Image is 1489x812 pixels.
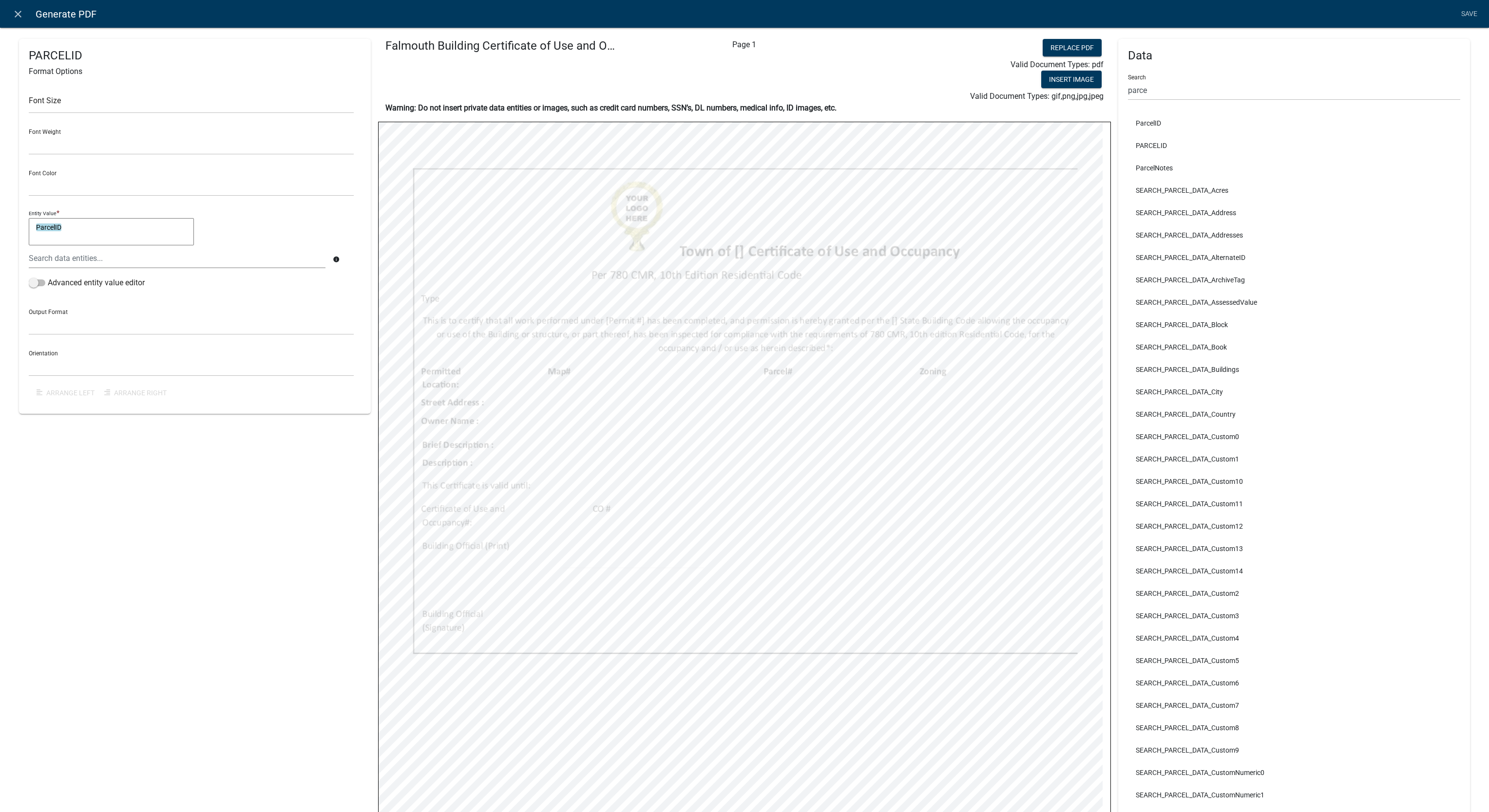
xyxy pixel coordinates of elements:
[36,4,96,24] span: Generate PDF
[29,248,325,268] input: Search data entities...
[1011,60,1104,69] span: Valid Document Types: pdf
[1128,314,1460,336] li: SEARCH_PARCEL_DATA_Block
[29,210,57,217] p: Entity Value
[1128,381,1460,403] li: SEARCH_PARCEL_DATA_City
[1128,649,1460,672] li: SEARCH_PARCEL_DATA_Custom5
[1128,470,1460,493] li: SEARCH_PARCEL_DATA_Custom10
[1128,112,1460,134] li: ParcelID
[1128,515,1460,537] li: SEARCH_PARCEL_DATA_Custom12
[1128,425,1460,448] li: SEARCH_PARCEL_DATA_Custom0
[1128,448,1460,470] li: SEARCH_PARCEL_DATA_Custom1
[1128,291,1460,314] li: SEARCH_PARCEL_DATA_AssessedValue
[1128,224,1460,246] li: SEARCH_PARCEL_DATA_Addresses
[1128,336,1460,358] li: SEARCH_PARCEL_DATA_Book
[1128,358,1460,381] li: SEARCH_PARCEL_DATA_Buildings
[970,92,1104,101] span: Valid Document Types: gif,png,jpg,jpeg
[1128,179,1460,202] li: SEARCH_PARCEL_DATA_Acres
[1128,202,1460,224] li: SEARCH_PARCEL_DATA_Address
[1128,157,1460,179] li: ParcelNotes
[1128,582,1460,605] li: SEARCH_PARCEL_DATA_Custom2
[1128,717,1460,739] li: SEARCH_PARCEL_DATA_Custom8
[333,256,340,263] i: info
[96,384,174,402] button: Arrange Right
[1128,493,1460,515] li: SEARCH_PARCEL_DATA_Custom11
[1128,537,1460,560] li: SEARCH_PARCEL_DATA_Custom13
[1128,246,1460,269] li: SEARCH_PARCEL_DATA_AlternateID
[1128,605,1460,627] li: SEARCH_PARCEL_DATA_Custom3
[1457,5,1481,23] a: Save
[385,102,1104,114] p: Warning: Do not insert private data entities or images, such as credit card numbers, SSN’s, DL nu...
[1128,784,1460,806] li: SEARCH_PARCEL_DATA_CustomNumeric1
[29,384,96,402] button: Arrange Left
[1128,49,1460,63] h4: Data
[1128,627,1460,649] li: SEARCH_PARCEL_DATA_Custom4
[1041,71,1102,88] button: Insert Image
[732,40,756,49] span: Page 1
[1128,761,1460,784] li: SEARCH_PARCEL_DATA_CustomNumeric0
[1043,39,1102,56] button: Replace PDF
[1128,694,1460,717] li: SEARCH_PARCEL_DATA_Custom7
[1128,403,1460,425] li: SEARCH_PARCEL_DATA_Country
[12,8,24,20] i: close
[1128,672,1460,694] li: SEARCH_PARCEL_DATA_Custom6
[1128,134,1460,157] li: PARCELID
[1128,560,1460,582] li: SEARCH_PARCEL_DATA_Custom14
[385,39,615,53] h4: Falmouth Building Certificate of Use and Occupancy Temp Form PDF.pdf
[1128,739,1460,761] li: SEARCH_PARCEL_DATA_Custom9
[1128,269,1460,291] li: SEARCH_PARCEL_DATA_ArchiveTag
[29,49,361,63] h4: PARCELID
[29,277,145,289] label: Advanced entity value editor
[29,67,361,76] h6: Format Options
